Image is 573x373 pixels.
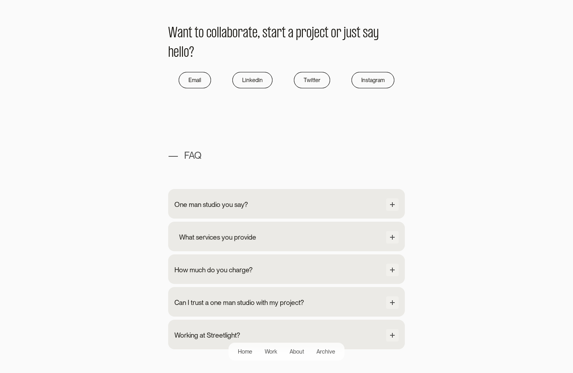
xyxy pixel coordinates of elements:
[188,24,192,43] span: t
[288,24,294,43] span: a
[174,43,179,63] span: e
[346,24,352,43] span: u
[267,24,271,43] span: t
[310,346,341,357] a: Archive
[242,75,263,85] div: Linkedin
[199,24,204,43] span: o
[352,72,394,88] a: Instagram
[363,24,368,43] span: s
[217,24,219,43] span: l
[296,24,301,43] span: p
[189,43,194,63] span: ?
[320,24,325,43] span: c
[277,24,282,43] span: r
[232,24,238,43] span: o
[344,24,346,43] span: j
[294,72,330,88] a: Twitter
[373,24,379,43] span: y
[258,24,260,43] span: ,
[238,347,252,356] div: Home
[168,24,178,43] span: W
[290,347,304,356] div: About
[211,24,217,43] span: o
[336,24,341,43] span: r
[265,347,277,356] div: Work
[195,24,199,43] span: t
[325,24,329,43] span: t
[188,75,201,85] div: Email
[262,24,267,43] span: s
[221,24,227,43] span: a
[283,346,310,357] a: About
[179,232,256,242] div: What services you provide
[206,24,211,43] span: c
[232,346,258,357] a: Home
[179,72,211,88] a: Email
[271,24,277,43] span: a
[304,75,320,85] div: Twitter
[174,265,253,275] div: How much do you charge?
[227,24,232,43] span: b
[181,43,184,63] span: l
[306,24,312,43] span: o
[219,24,221,43] span: l
[183,24,188,43] span: n
[174,200,248,210] div: One man studio you say?
[179,43,181,63] span: l
[248,24,252,43] span: t
[168,43,174,63] span: h
[168,151,405,161] h1: — FAQ
[174,298,304,308] div: Can I trust a one man studio with my project?
[368,24,373,43] span: a
[331,24,336,43] span: o
[301,24,306,43] span: r
[184,43,189,63] span: o
[314,24,320,43] span: e
[357,24,360,43] span: t
[232,72,272,88] a: Linkedin
[316,347,335,356] div: Archive
[352,24,357,43] span: s
[178,24,183,43] span: a
[238,24,243,43] span: r
[174,330,240,340] div: Working at Streetlight?
[243,24,248,43] span: a
[252,24,258,43] span: e
[258,346,283,357] a: Work
[282,24,286,43] span: t
[361,75,385,85] div: Instagram
[312,24,314,43] span: j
